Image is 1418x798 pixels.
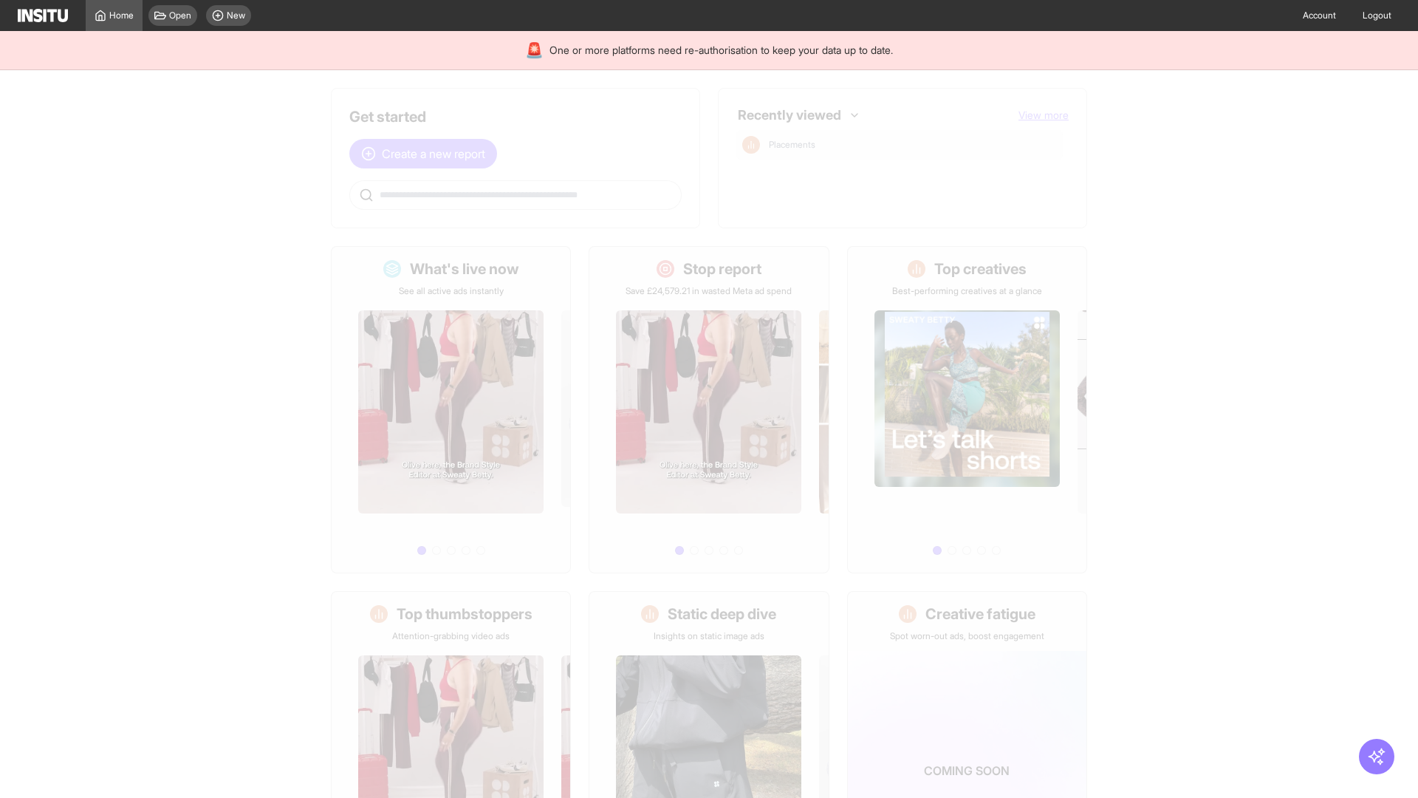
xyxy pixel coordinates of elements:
[549,43,893,58] span: One or more platforms need re-authorisation to keep your data up to date.
[525,40,544,61] div: 🚨
[18,9,68,22] img: Logo
[227,10,245,21] span: New
[109,10,134,21] span: Home
[169,10,191,21] span: Open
